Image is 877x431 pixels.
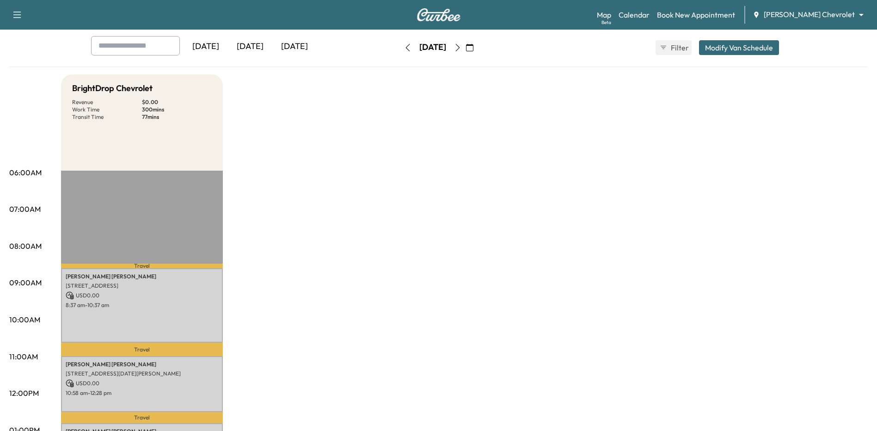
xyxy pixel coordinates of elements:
[61,264,223,268] p: Travel
[9,388,39,399] p: 12:00PM
[72,99,142,106] p: Revenue
[72,82,153,95] h5: BrightDrop Chevrolet
[66,291,218,300] p: USD 0.00
[9,351,38,362] p: 11:00AM
[142,99,212,106] p: $ 0.00
[66,379,218,388] p: USD 0.00
[619,9,650,20] a: Calendar
[66,389,218,397] p: 10:58 am - 12:28 pm
[764,9,855,20] span: [PERSON_NAME] Chevrolet
[419,42,446,53] div: [DATE]
[72,113,142,121] p: Transit Time
[656,40,692,55] button: Filter
[9,277,42,288] p: 09:00AM
[9,167,42,178] p: 06:00AM
[66,370,218,377] p: [STREET_ADDRESS][DATE][PERSON_NAME]
[66,361,218,368] p: [PERSON_NAME] [PERSON_NAME]
[657,9,735,20] a: Book New Appointment
[142,106,212,113] p: 300 mins
[601,19,611,26] div: Beta
[597,9,611,20] a: MapBeta
[66,273,218,280] p: [PERSON_NAME] [PERSON_NAME]
[61,343,223,356] p: Travel
[184,36,228,57] div: [DATE]
[66,302,218,309] p: 8:37 am - 10:37 am
[699,40,779,55] button: Modify Van Schedule
[272,36,317,57] div: [DATE]
[417,8,461,21] img: Curbee Logo
[671,42,687,53] span: Filter
[66,282,218,289] p: [STREET_ADDRESS]
[9,314,40,325] p: 10:00AM
[9,240,42,252] p: 08:00AM
[228,36,272,57] div: [DATE]
[142,113,212,121] p: 77 mins
[9,203,41,215] p: 07:00AM
[61,412,223,423] p: Travel
[72,106,142,113] p: Work Time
